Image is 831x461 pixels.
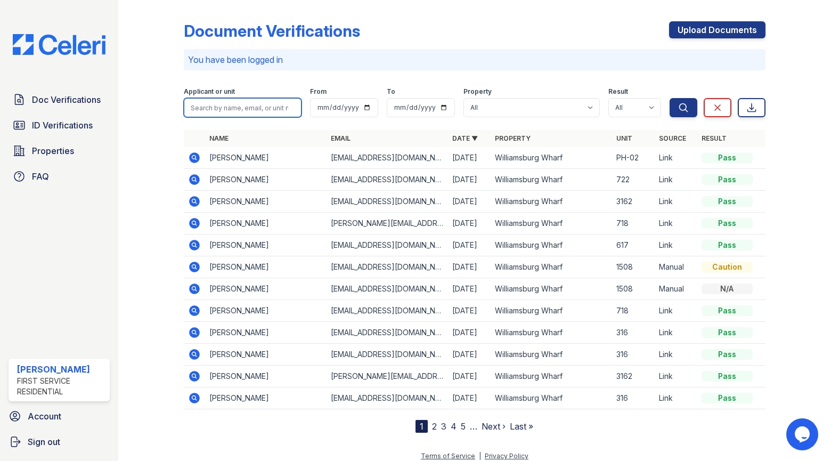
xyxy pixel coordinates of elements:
[184,21,360,41] div: Document Verifications
[510,421,533,432] a: Last »
[448,147,491,169] td: [DATE]
[612,387,655,409] td: 316
[327,256,448,278] td: [EMAIL_ADDRESS][DOMAIN_NAME]
[32,119,93,132] span: ID Verifications
[327,213,448,234] td: [PERSON_NAME][EMAIL_ADDRESS][DOMAIN_NAME]
[655,213,697,234] td: Link
[612,322,655,344] td: 316
[702,305,753,316] div: Pass
[491,344,612,366] td: Williamsburg Wharf
[28,410,61,423] span: Account
[4,34,114,55] img: CE_Logo_Blue-a8612792a0a2168367f1c8372b55b34899dd931a85d93a1a3d3e32e68fde9ad4.png
[17,363,105,376] div: [PERSON_NAME]
[702,262,753,272] div: Caution
[612,278,655,300] td: 1508
[205,147,327,169] td: [PERSON_NAME]
[448,169,491,191] td: [DATE]
[612,147,655,169] td: PH-02
[184,98,302,117] input: Search by name, email, or unit number
[612,300,655,322] td: 718
[9,140,110,161] a: Properties
[448,366,491,387] td: [DATE]
[310,87,327,96] label: From
[491,169,612,191] td: Williamsburg Wharf
[448,300,491,322] td: [DATE]
[491,366,612,387] td: Williamsburg Wharf
[655,322,697,344] td: Link
[9,89,110,110] a: Doc Verifications
[702,371,753,382] div: Pass
[4,406,114,427] a: Account
[327,300,448,322] td: [EMAIL_ADDRESS][DOMAIN_NAME]
[205,256,327,278] td: [PERSON_NAME]
[463,87,492,96] label: Property
[491,278,612,300] td: Williamsburg Wharf
[448,234,491,256] td: [DATE]
[205,300,327,322] td: [PERSON_NAME]
[612,256,655,278] td: 1508
[491,256,612,278] td: Williamsburg Wharf
[655,387,697,409] td: Link
[669,21,765,38] a: Upload Documents
[448,191,491,213] td: [DATE]
[655,234,697,256] td: Link
[32,144,74,157] span: Properties
[32,170,49,183] span: FAQ
[702,218,753,229] div: Pass
[452,134,478,142] a: Date ▼
[28,435,60,448] span: Sign out
[608,87,628,96] label: Result
[482,421,506,432] a: Next ›
[9,166,110,187] a: FAQ
[702,349,753,360] div: Pass
[205,322,327,344] td: [PERSON_NAME]
[491,147,612,169] td: Williamsburg Wharf
[612,169,655,191] td: 722
[327,322,448,344] td: [EMAIL_ADDRESS][DOMAIN_NAME]
[612,234,655,256] td: 617
[205,213,327,234] td: [PERSON_NAME]
[448,387,491,409] td: [DATE]
[702,134,727,142] a: Result
[612,366,655,387] td: 3162
[448,322,491,344] td: [DATE]
[702,327,753,338] div: Pass
[702,393,753,403] div: Pass
[470,420,477,433] span: …
[188,53,761,66] p: You have been logged in
[421,452,475,460] a: Terms of Service
[495,134,531,142] a: Property
[786,418,820,450] iframe: chat widget
[655,169,697,191] td: Link
[702,284,753,294] div: N/A
[415,420,428,433] div: 1
[655,278,697,300] td: Manual
[327,278,448,300] td: [EMAIL_ADDRESS][DOMAIN_NAME]
[655,300,697,322] td: Link
[327,366,448,387] td: [PERSON_NAME][EMAIL_ADDRESS][DOMAIN_NAME]
[184,87,235,96] label: Applicant or unit
[448,278,491,300] td: [DATE]
[491,322,612,344] td: Williamsburg Wharf
[655,147,697,169] td: Link
[205,191,327,213] td: [PERSON_NAME]
[327,387,448,409] td: [EMAIL_ADDRESS][DOMAIN_NAME]
[4,431,114,452] a: Sign out
[655,191,697,213] td: Link
[205,387,327,409] td: [PERSON_NAME]
[702,152,753,163] div: Pass
[448,213,491,234] td: [DATE]
[327,147,448,169] td: [EMAIL_ADDRESS][DOMAIN_NAME]
[327,191,448,213] td: [EMAIL_ADDRESS][DOMAIN_NAME]
[655,366,697,387] td: Link
[387,87,395,96] label: To
[491,234,612,256] td: Williamsburg Wharf
[655,344,697,366] td: Link
[432,421,437,432] a: 2
[205,366,327,387] td: [PERSON_NAME]
[17,376,105,397] div: First Service Residential
[327,344,448,366] td: [EMAIL_ADDRESS][DOMAIN_NAME]
[448,344,491,366] td: [DATE]
[702,240,753,250] div: Pass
